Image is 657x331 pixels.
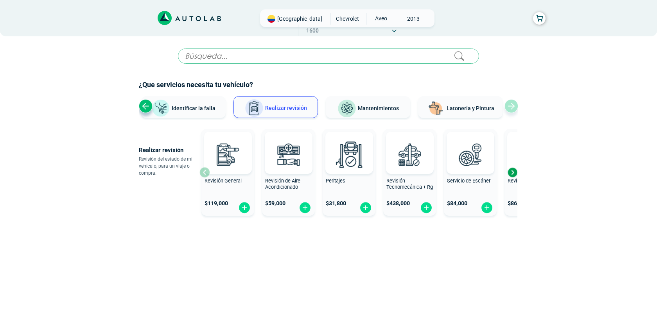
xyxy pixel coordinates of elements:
[277,133,300,157] img: AD0BCuuxAAAAAElFTkSuQmCC
[265,178,300,190] span: Revisión de Aire Acondicionado
[323,129,375,216] button: Peritajes $31,800
[201,129,254,216] button: Revisión General $119,000
[392,137,427,172] img: revision_tecno_mecanica-v3.svg
[262,129,315,216] button: Revisión de Aire Acondicionado $59,000
[332,137,366,172] img: peritaje-v3.svg
[399,13,427,25] span: 2013
[366,13,394,24] span: AVEO
[298,25,326,36] span: 1600
[139,80,518,90] h2: ¿Que servicios necesita tu vehículo?
[151,99,170,118] img: Identificar la falla
[426,99,445,118] img: Latonería y Pintura
[265,200,285,207] span: $ 59,000
[508,178,550,184] span: Revisión de Batería
[418,96,503,118] button: Latonería y Pintura
[481,202,493,214] img: fi_plus-circle2.svg
[233,96,318,118] button: Realizar revisión
[504,129,557,216] button: Revisión de Batería $86,900
[205,200,228,207] span: $ 119,000
[453,137,487,172] img: escaner-v3.svg
[277,15,322,23] span: [GEOGRAPHIC_DATA]
[172,105,215,111] span: Identificar la falla
[205,178,242,184] span: Revisión General
[326,96,410,118] button: Mantenimientos
[334,13,361,25] span: CHEVROLET
[141,96,226,118] button: Identificar la falla
[265,105,307,111] span: Realizar revisión
[139,99,153,113] div: Previous slide
[447,105,494,111] span: Latonería y Pintura
[444,129,497,216] button: Servicio de Escáner $84,000
[447,200,467,207] span: $ 84,000
[299,202,311,214] img: fi_plus-circle2.svg
[326,178,345,184] span: Peritajes
[398,133,422,157] img: AD0BCuuxAAAAAElFTkSuQmCC
[267,15,275,23] img: Flag of COLOMBIA
[386,200,410,207] span: $ 438,000
[210,137,245,172] img: revision_general-v3.svg
[337,133,361,157] img: AD0BCuuxAAAAAElFTkSuQmCC
[245,99,264,118] img: Realizar revisión
[238,202,251,214] img: fi_plus-circle2.svg
[359,202,372,214] img: fi_plus-circle2.svg
[178,48,479,64] input: Búsqueda...
[420,202,433,214] img: fi_plus-circle2.svg
[139,145,199,156] p: Realizar revisión
[326,200,346,207] span: $ 31,800
[513,137,548,172] img: cambio_bateria-v3.svg
[216,133,240,157] img: AD0BCuuxAAAAAElFTkSuQmCC
[358,105,399,111] span: Mantenimientos
[271,137,305,172] img: aire_acondicionado-v3.svg
[447,178,490,184] span: Servicio de Escáner
[459,133,482,157] img: AD0BCuuxAAAAAElFTkSuQmCC
[139,156,199,177] p: Revisión del estado de mi vehículo, para un viaje o compra.
[508,200,528,207] span: $ 86,900
[383,129,436,216] button: Revisión Tecnomecánica + Rg $438,000
[386,178,433,190] span: Revisión Tecnomecánica + Rg
[506,166,518,178] div: Next slide
[337,99,356,118] img: Mantenimientos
